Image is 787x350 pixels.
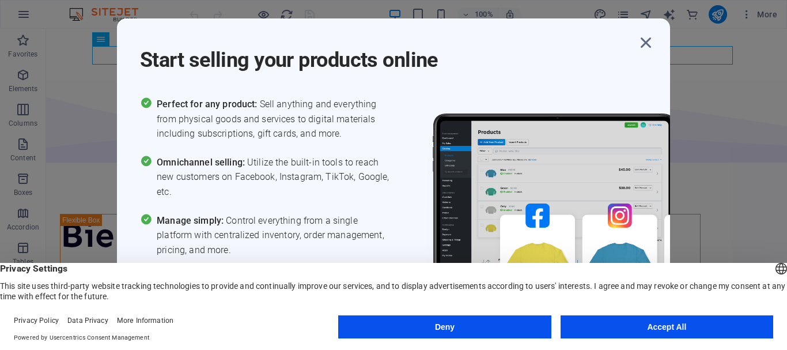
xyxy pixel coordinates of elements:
span: Sell anything and everything from physical goods and services to digital materials including subs... [157,97,393,141]
h1: Start selling your products online [140,32,635,74]
img: promo_image.png [414,97,759,349]
span: Manage simply: [157,215,226,226]
span: Utilize the built-in tools to reach new customers on Facebook, Instagram, TikTok, Google, etc. [157,155,393,200]
span: Perfect for any product: [157,99,259,110]
span: Omnichannel selling: [157,157,247,168]
span: Control everything from a single platform with centralized inventory, order management, pricing, ... [157,213,393,258]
